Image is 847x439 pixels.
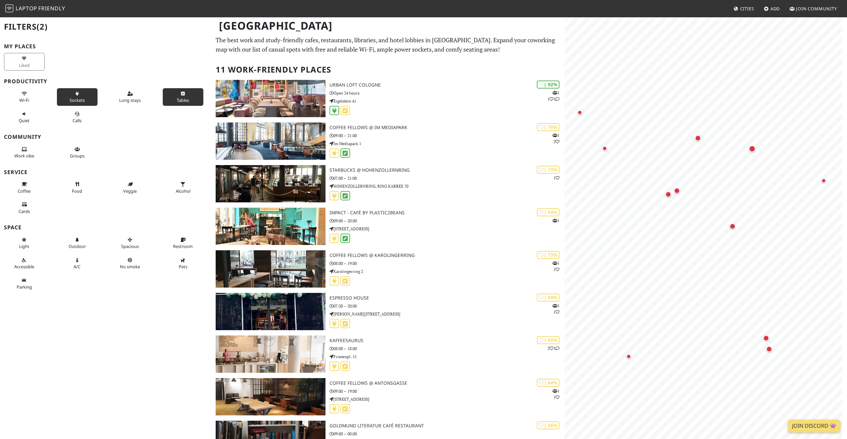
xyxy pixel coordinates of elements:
[665,191,674,200] div: Map marker
[821,178,829,186] div: Map marker
[329,268,565,275] p: Karolingerring 2
[216,335,325,373] img: Kaffeesaurus
[212,80,564,117] a: URBAN LOFT Cologne | 92% 111 URBAN LOFT Cologne Open 24 hours Eigelstein 41
[4,199,45,217] button: Cards
[121,243,139,249] span: Spacious
[110,179,150,196] button: Veggie
[537,208,559,216] div: | 54%
[537,166,559,173] div: | 73%
[119,97,141,103] span: Long stays
[770,6,780,12] span: Add
[163,179,203,196] button: Alcohol
[4,88,45,106] button: Wi-Fi
[537,251,559,259] div: | 73%
[173,243,193,249] span: Restroom
[4,144,45,161] button: Work vibe
[74,264,81,270] span: Air conditioned
[552,260,559,273] p: 1 1
[216,208,325,245] img: Impact - Café by Plastic2Beans
[4,17,208,37] h2: Filters
[329,125,565,130] h3: Coffee Fellows @ Im Mediapark
[740,6,754,12] span: Cities
[329,90,565,96] p: Open 24 hours
[537,336,559,344] div: | 65%
[18,188,31,194] span: Coffee
[163,255,203,272] button: Pets
[212,165,564,202] a: Starbucks @ Hohenzollernring | 73% 1 Starbucks @ Hohenzollernring 07:00 – 21:00 HOHENZOLLERNRING,...
[216,293,325,330] img: Espresso House
[552,388,559,400] p: 1 1
[57,179,98,196] button: Food
[537,294,559,301] div: | 69%
[216,250,325,288] img: Coffee Fellows @ Karolingerring
[4,234,45,252] button: Light
[329,345,565,352] p: 08:00 – 18:00
[329,380,565,386] h3: Coffee Fellows @ Antonsgasse
[761,3,783,15] a: Add
[577,110,585,118] div: Map marker
[19,97,29,103] span: Stable Wi-Fi
[796,6,837,12] span: Join Community
[329,183,565,189] p: HOHENZOLLERNRING, RING KARREE 70
[329,295,565,301] h3: Espresso House
[212,208,564,245] a: Impact - Café by Plastic2Beans | 54% 1 Impact - Café by Plastic2Beans 09:00 – 20:00 [STREET_ADDRESS]
[537,379,559,386] div: | 64%
[749,145,758,155] div: Map marker
[602,146,610,154] div: Map marker
[4,134,208,140] h3: Community
[69,243,86,249] span: Outdoor area
[216,80,325,117] img: URBAN LOFT Cologne
[110,88,150,106] button: Long stays
[731,3,757,15] a: Cities
[4,78,208,85] h3: Productivity
[329,98,565,104] p: Eigelstein 41
[212,250,564,288] a: Coffee Fellows @ Karolingerring | 73% 11 Coffee Fellows @ Karolingerring 08:00 – 19:00 Karolinger...
[547,345,559,351] p: 2 1
[329,226,565,232] p: [STREET_ADDRESS]
[5,3,65,15] a: LaptopFriendly LaptopFriendly
[177,97,189,103] span: Work-friendly tables
[329,82,565,88] h3: URBAN LOFT Cologne
[537,123,559,131] div: | 78%
[329,396,565,402] p: [STREET_ADDRESS]
[5,4,13,12] img: LaptopFriendly
[214,17,563,35] h1: [GEOGRAPHIC_DATA]
[216,122,325,160] img: Coffee Fellows @ Im Mediapark
[212,335,564,373] a: Kaffeesaurus | 65% 21 Kaffeesaurus 08:00 – 18:00 Friesenpl. 15
[626,354,634,362] div: Map marker
[552,132,559,145] p: 1 2
[73,117,82,123] span: Video/audio calls
[212,378,564,415] a: Coffee Fellows @ Antonsgasse | 64% 11 Coffee Fellows @ Antonsgasse 09:00 – 19:00 [STREET_ADDRESS]
[329,167,565,173] h3: Starbucks @ Hohenzollernring
[674,188,683,196] div: Map marker
[766,346,775,355] div: Map marker
[19,243,29,249] span: Natural light
[4,169,208,175] h3: Service
[14,153,34,159] span: People working
[57,144,98,161] button: Groups
[57,234,98,252] button: Outdoor
[329,431,565,437] p: 09:00 – 00:00
[329,140,565,147] p: Im Mediapark 1
[70,153,85,159] span: Group tables
[4,275,45,293] button: Parking
[57,109,98,126] button: Calls
[163,88,203,106] button: Tables
[110,234,150,252] button: Spacious
[4,179,45,196] button: Coffee
[37,21,48,32] span: (2)
[212,122,564,160] a: Coffee Fellows @ Im Mediapark | 78% 12 Coffee Fellows @ Im Mediapark 09:00 – 21:00 Im Mediapark 1
[537,421,559,429] div: | 56%
[552,217,559,224] p: 1
[329,311,565,317] p: [PERSON_NAME][STREET_ADDRESS]
[120,264,140,270] span: Smoke free
[4,224,208,231] h3: Space
[19,117,30,123] span: Quiet
[216,60,560,80] h2: 11 Work-Friendly Places
[70,97,85,103] span: Power sockets
[216,378,325,415] img: Coffee Fellows @ Antonsgasse
[787,3,840,15] a: Join Community
[329,253,565,258] h3: Coffee Fellows @ Karolingerring
[537,81,559,88] div: | 92%
[329,260,565,267] p: 08:00 – 19:00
